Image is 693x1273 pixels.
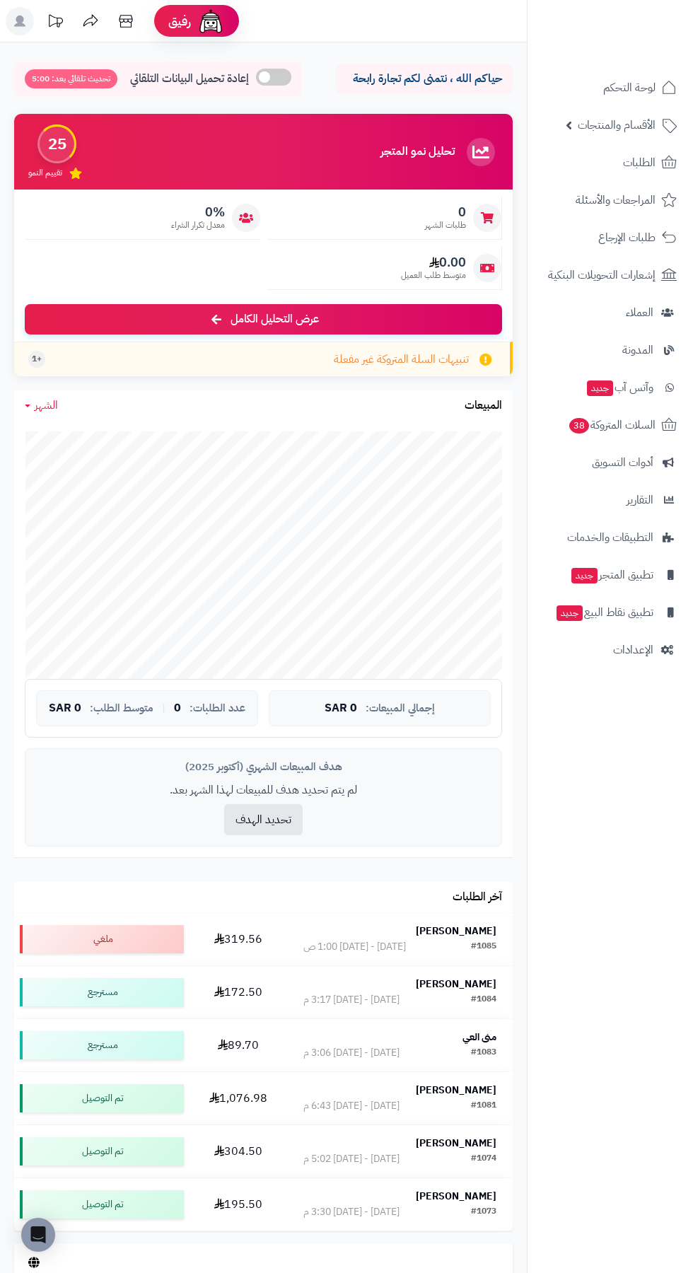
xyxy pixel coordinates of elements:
span: طلبات الشهر [425,219,466,231]
td: 89.70 [190,1019,287,1071]
h3: آخر الطلبات [453,891,502,904]
div: [DATE] - [DATE] 1:00 ص [303,940,406,954]
span: 0% [171,204,225,220]
a: الشهر [25,397,58,414]
span: +1 [32,353,42,365]
a: تحديثات المنصة [37,7,73,39]
td: 195.50 [190,1178,287,1231]
span: وآتس آب [586,378,653,397]
a: تطبيق نقاط البيعجديد [536,595,685,629]
span: جديد [587,380,613,396]
a: المدونة [536,333,685,367]
td: 1,076.98 [190,1072,287,1124]
div: تم التوصيل [20,1084,184,1112]
div: تم التوصيل [20,1137,184,1166]
img: ai-face.png [197,7,225,35]
h3: تحليل نمو المتجر [380,146,455,158]
div: #1073 [471,1205,496,1219]
a: إشعارات التحويلات البنكية [536,258,685,292]
p: لم يتم تحديد هدف للمبيعات لهذا الشهر بعد. [36,782,491,798]
strong: [PERSON_NAME] [416,1189,496,1204]
span: 0.00 [401,255,466,270]
span: متوسط الطلب: [90,702,153,714]
a: عرض التحليل الكامل [25,304,502,335]
div: #1074 [471,1152,496,1166]
div: هدف المبيعات الشهري (أكتوبر 2025) [36,760,491,774]
span: جديد [571,568,598,583]
a: طلبات الإرجاع [536,221,685,255]
div: #1084 [471,993,496,1007]
span: الإعدادات [613,640,653,660]
span: متوسط طلب العميل [401,269,466,281]
span: المدونة [622,340,653,360]
div: [DATE] - [DATE] 3:06 م [303,1046,400,1060]
span: إشعارات التحويلات البنكية [548,265,656,285]
span: المراجعات والأسئلة [576,190,656,210]
span: 0 SAR [325,702,357,715]
strong: منى العي [462,1030,496,1045]
button: تحديد الهدف [224,804,303,835]
span: 0 SAR [49,702,81,715]
span: العملاء [626,303,653,322]
a: تطبيق المتجرجديد [536,558,685,592]
span: جديد [557,605,583,621]
span: 0 [425,204,466,220]
a: التطبيقات والخدمات [536,521,685,554]
span: رفيق [168,13,191,30]
span: تحديث تلقائي بعد: 5:00 [25,69,117,88]
span: طلبات الإرجاع [598,228,656,248]
span: معدل تكرار الشراء [171,219,225,231]
span: 38 [569,418,589,434]
span: لوحة التحكم [603,78,656,98]
div: مسترجع [20,978,184,1006]
span: إجمالي المبيعات: [366,702,435,714]
div: [DATE] - [DATE] 6:43 م [303,1099,400,1113]
span: تنبيهات السلة المتروكة غير مفعلة [334,351,469,368]
span: السلات المتروكة [568,415,656,435]
a: التقارير [536,483,685,517]
span: 0 [174,702,181,715]
a: السلات المتروكة38 [536,408,685,442]
span: عدد الطلبات: [190,702,245,714]
p: حياكم الله ، نتمنى لكم تجارة رابحة [346,71,502,87]
td: 304.50 [190,1125,287,1178]
div: ملغي [20,925,184,953]
a: وآتس آبجديد [536,371,685,405]
span: عرض التحليل الكامل [231,311,319,327]
span: إعادة تحميل البيانات التلقائي [130,71,249,87]
td: 319.56 [190,913,287,965]
div: [DATE] - [DATE] 3:30 م [303,1205,400,1219]
span: تقييم النمو [28,167,62,179]
div: #1081 [471,1099,496,1113]
strong: [PERSON_NAME] [416,977,496,992]
a: أدوات التسويق [536,446,685,479]
span: الشهر [35,397,58,414]
a: لوحة التحكم [536,71,685,105]
span: الأقسام والمنتجات [578,115,656,135]
strong: [PERSON_NAME] [416,1136,496,1151]
div: #1085 [471,940,496,954]
span: التقارير [627,490,653,510]
div: مسترجع [20,1031,184,1059]
a: العملاء [536,296,685,330]
strong: [PERSON_NAME] [416,1083,496,1098]
td: 172.50 [190,966,287,1018]
span: الطلبات [623,153,656,173]
a: المراجعات والأسئلة [536,183,685,217]
h3: المبيعات [465,400,502,412]
span: | [162,703,165,714]
span: أدوات التسويق [592,453,653,472]
span: تطبيق المتجر [570,565,653,585]
span: التطبيقات والخدمات [567,528,653,547]
div: #1083 [471,1046,496,1060]
div: Open Intercom Messenger [21,1218,55,1252]
div: [DATE] - [DATE] 5:02 م [303,1152,400,1166]
strong: [PERSON_NAME] [416,924,496,938]
a: الطلبات [536,146,685,180]
div: [DATE] - [DATE] 3:17 م [303,993,400,1007]
div: تم التوصيل [20,1190,184,1219]
span: تطبيق نقاط البيع [555,603,653,622]
a: الإعدادات [536,633,685,667]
